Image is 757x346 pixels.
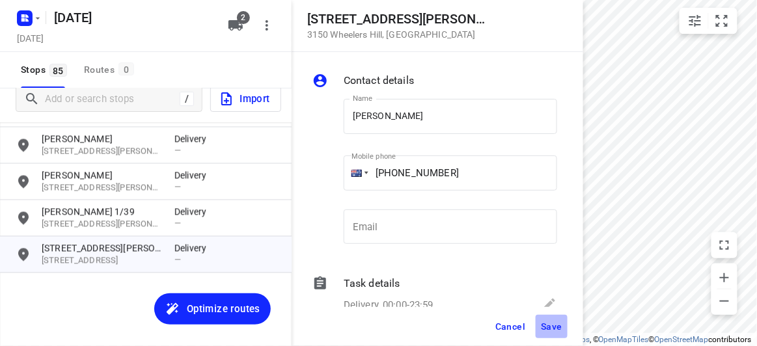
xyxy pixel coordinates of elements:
[154,293,271,325] button: Optimize routes
[495,321,525,332] span: Cancel
[237,11,250,24] span: 2
[541,321,562,332] span: Save
[45,89,180,109] input: Add or search stops
[307,12,489,27] h5: [STREET_ADDRESS][PERSON_NAME]
[12,31,49,46] h5: Project date
[42,255,161,267] p: [STREET_ADDRESS]
[180,92,194,106] div: /
[542,297,557,312] svg: Edit
[223,12,249,38] button: 2
[202,86,281,112] a: Import
[49,7,217,28] h5: [DATE]
[307,29,489,40] p: 3150 Wheelers Hill , [GEOGRAPHIC_DATA]
[49,64,67,77] span: 85
[174,219,181,228] span: —
[599,335,649,344] a: OpenMapTiles
[174,242,213,255] p: Delivery
[490,315,530,338] button: Cancel
[344,155,368,191] div: Australia: + 61
[344,276,400,291] p: Task details
[344,73,414,88] p: Contact details
[42,206,161,219] p: [PERSON_NAME] 1/39
[21,62,71,78] span: Stops
[42,146,161,158] p: 13 Ellingworth Parade, 3128, Box Hill, AU
[118,62,134,75] span: 0
[187,300,260,317] span: Optimize routes
[174,146,181,155] span: —
[174,169,213,182] p: Delivery
[174,182,181,192] span: —
[42,169,161,182] p: [PERSON_NAME]
[312,73,557,91] div: Contact details
[655,335,709,344] a: OpenStreetMap
[42,133,161,146] p: [PERSON_NAME]
[344,298,434,313] p: Delivery, 00:00-23:59
[219,90,270,107] span: Import
[42,182,161,194] p: 17 Karen Street, 3129, Box Hill North, AU
[351,153,396,160] label: Mobile phone
[42,242,161,255] p: [STREET_ADDRESS][PERSON_NAME]
[474,335,752,344] li: © 2025 , © , © © contributors
[709,8,735,34] button: Fit zoom
[174,206,213,219] p: Delivery
[174,255,181,265] span: —
[536,315,568,338] button: Save
[174,133,213,146] p: Delivery
[210,86,281,112] button: Import
[312,276,557,315] div: Task detailsDelivery, 00:00-23:59
[84,62,138,78] div: Routes
[42,219,161,231] p: 39 Railway Road, 3130, Blackburn, AU
[680,8,737,34] div: small contained button group
[344,155,557,191] input: 1 (702) 123-4567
